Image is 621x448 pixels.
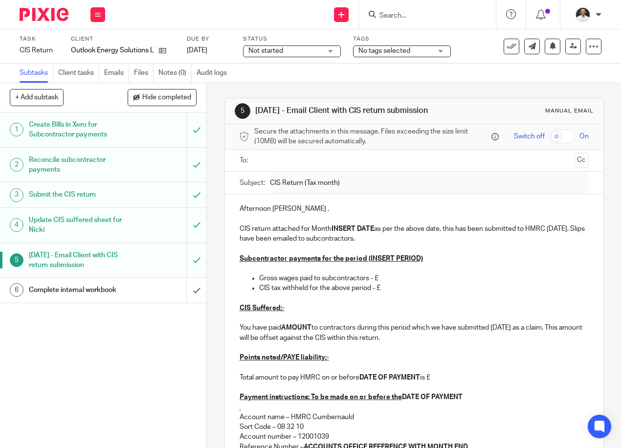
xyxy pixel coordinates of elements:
[240,178,265,188] label: Subject:
[240,323,589,343] p: You have paid to contractors during this period which we have submitted [DATE] as a claim. This a...
[187,35,231,43] label: Due by
[20,35,59,43] label: Task
[240,394,402,401] u: Payment instructions: To be made on or before the
[10,253,23,267] div: 5
[359,374,420,381] strong: DATE OF PAYMENT
[248,47,283,54] span: Not started
[29,213,128,238] h1: Update CIS suffered sheet for Nicki
[240,422,589,432] p: Sort Code – 08 32 10
[259,273,589,283] p: Gross wages paid to subcontractors - £
[240,373,589,382] p: Total amount to pay HMRC on or before is £
[240,204,589,214] p: Afternoon [PERSON_NAME] ,
[29,187,128,202] h1: Submit the CIS return
[71,45,154,55] p: Outlook Energy Solutions LTD
[128,89,197,106] button: Hide completed
[240,156,250,165] label: To:
[29,117,128,142] h1: Create Bills in Xero for Subcontractor payments
[235,103,250,119] div: 5
[575,7,591,22] img: dom%20slack.jpg
[158,64,192,83] a: Notes (0)
[353,35,451,43] label: Tags
[10,218,23,232] div: 4
[197,64,232,83] a: Audit logs
[514,132,545,141] span: Switch off
[134,64,154,83] a: Files
[10,283,23,297] div: 6
[20,8,68,21] img: Pixie
[187,47,207,54] span: [DATE]
[20,45,59,55] div: CIS Return
[254,127,489,147] span: Secure the attachments in this message. Files exceeding the size limit (10MB) will be secured aut...
[243,35,341,43] label: Status
[10,158,23,172] div: 2
[332,225,374,232] strong: INSERT DATE
[240,255,423,262] u: Subcontractor payments for the period (INSERT PERIOD)
[579,132,589,141] span: On
[358,47,410,54] span: No tags selected
[240,432,589,442] p: Account number – 12001039
[29,283,128,297] h1: Complete internal workbook
[104,64,129,83] a: Emails
[10,188,23,202] div: 3
[240,412,589,422] p: Account name – HMRC Cumbernauld
[281,324,311,331] strong: AMOUNT
[10,89,64,106] button: + Add subtask
[29,248,128,273] h1: [DATE] - Email Client with CIS return submission
[255,106,435,116] h1: [DATE] - Email Client with CIS return submission
[259,283,589,293] p: CIS tax withheld for the above period - £
[142,94,191,102] span: Hide completed
[378,12,466,21] input: Search
[545,107,594,115] div: Manual email
[240,224,589,244] p: CIS return attached for Month as per the above date, this has been submitted to HMRC [DATE]. Slip...
[10,123,23,136] div: 1
[240,394,463,401] strong: DATE OF PAYMENT
[29,153,128,178] h1: Reconcile subcontractor payments
[574,153,589,168] button: Cc
[58,64,99,83] a: Client tasks
[71,35,175,43] label: Client
[240,305,285,312] u: CIS Suffered;-
[240,354,329,361] u: Points noted/PAYE liability;-
[20,64,53,83] a: Subtasks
